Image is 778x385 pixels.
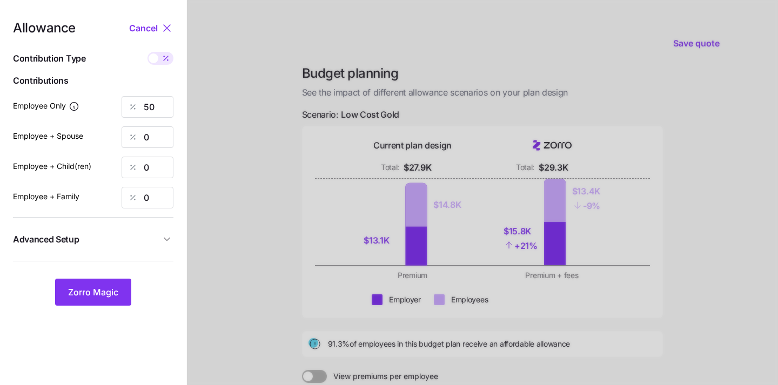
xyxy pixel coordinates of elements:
span: Allowance [13,22,76,35]
span: Zorro Magic [68,286,118,299]
button: Zorro Magic [55,279,131,306]
label: Employee Only [13,100,79,112]
span: Cancel [129,22,158,35]
span: Contribution Type [13,52,86,65]
span: Advanced Setup [13,233,79,246]
label: Employee + Child(ren) [13,160,91,172]
label: Employee + Family [13,191,79,202]
span: Contributions [13,74,173,87]
button: Cancel [129,22,160,35]
button: Advanced Setup [13,226,173,253]
label: Employee + Spouse [13,130,83,142]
